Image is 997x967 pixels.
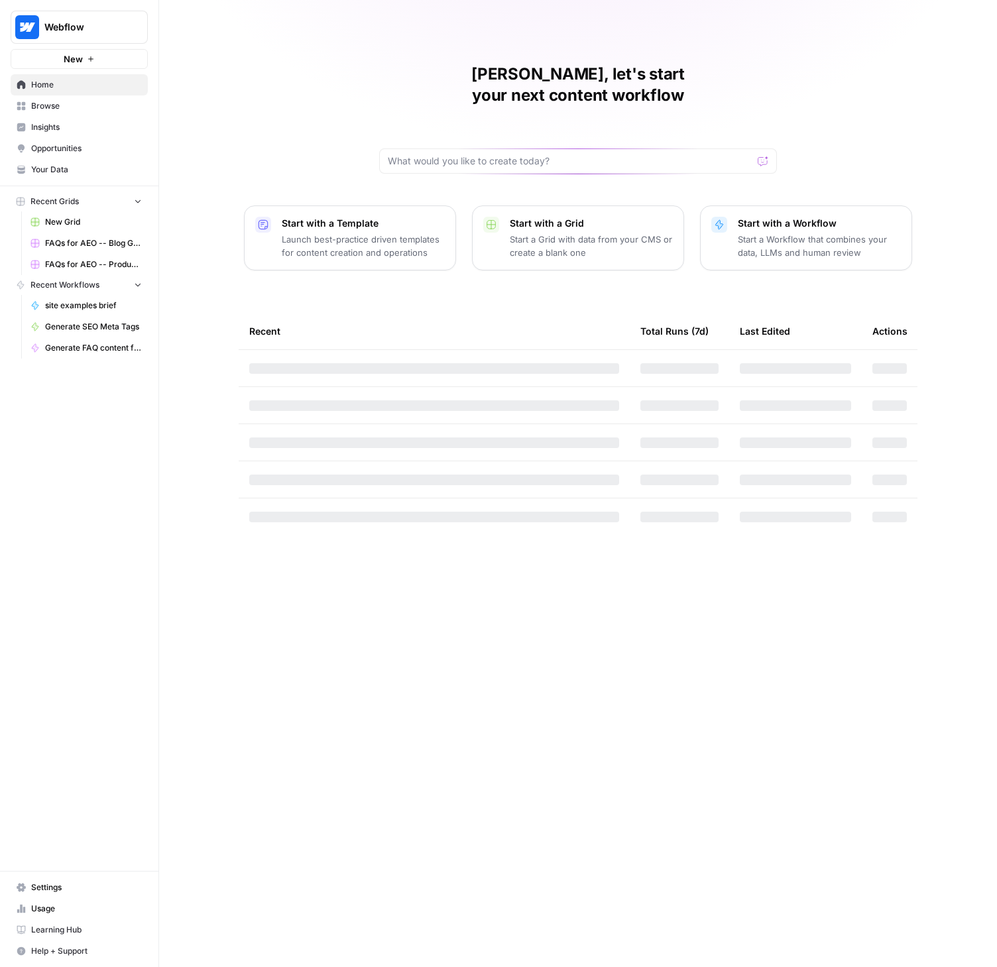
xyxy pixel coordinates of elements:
button: Workspace: Webflow [11,11,148,44]
a: Insights [11,117,148,138]
span: New [64,52,83,66]
a: Browse [11,95,148,117]
button: Help + Support [11,940,148,962]
a: Generate SEO Meta Tags [25,316,148,337]
input: What would you like to create today? [388,154,752,168]
div: Last Edited [740,313,790,349]
div: Total Runs (7d) [640,313,709,349]
a: Settings [11,877,148,898]
a: Opportunities [11,138,148,159]
button: Start with a WorkflowStart a Workflow that combines your data, LLMs and human review [700,205,912,270]
span: Learning Hub [31,924,142,936]
p: Launch best-practice driven templates for content creation and operations [282,233,445,259]
span: Settings [31,882,142,893]
p: Start with a Workflow [738,217,901,230]
div: Actions [872,313,908,349]
button: Recent Grids [11,192,148,211]
span: Insights [31,121,142,133]
span: FAQs for AEO -- Blog Grid [45,237,142,249]
span: Help + Support [31,945,142,957]
span: Usage [31,903,142,915]
p: Start a Grid with data from your CMS or create a blank one [510,233,673,259]
a: New Grid [25,211,148,233]
h1: [PERSON_NAME], let's start your next content workflow [379,64,777,106]
a: FAQs for AEO -- Product/Features Pages Grid [25,254,148,275]
a: Your Data [11,159,148,180]
span: Home [31,79,142,91]
a: Home [11,74,148,95]
span: Generate SEO Meta Tags [45,321,142,333]
span: New Grid [45,216,142,228]
span: Opportunities [31,142,142,154]
p: Start a Workflow that combines your data, LLMs and human review [738,233,901,259]
p: Start with a Grid [510,217,673,230]
a: FAQs for AEO -- Blog Grid [25,233,148,254]
p: Start with a Template [282,217,445,230]
a: Usage [11,898,148,919]
span: FAQs for AEO -- Product/Features Pages Grid [45,258,142,270]
button: Start with a TemplateLaunch best-practice driven templates for content creation and operations [244,205,456,270]
span: Browse [31,100,142,112]
span: Recent Grids [30,196,79,207]
a: site examples brief [25,295,148,316]
div: Recent [249,313,619,349]
img: Webflow Logo [15,15,39,39]
span: site examples brief [45,300,142,312]
button: Recent Workflows [11,275,148,295]
button: Start with a GridStart a Grid with data from your CMS or create a blank one [472,205,684,270]
span: Webflow [44,21,125,34]
a: Generate FAQ content for AEO [Blog] [25,337,148,359]
span: Your Data [31,164,142,176]
span: Recent Workflows [30,279,99,291]
a: Learning Hub [11,919,148,940]
button: New [11,49,148,69]
span: Generate FAQ content for AEO [Blog] [45,342,142,354]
